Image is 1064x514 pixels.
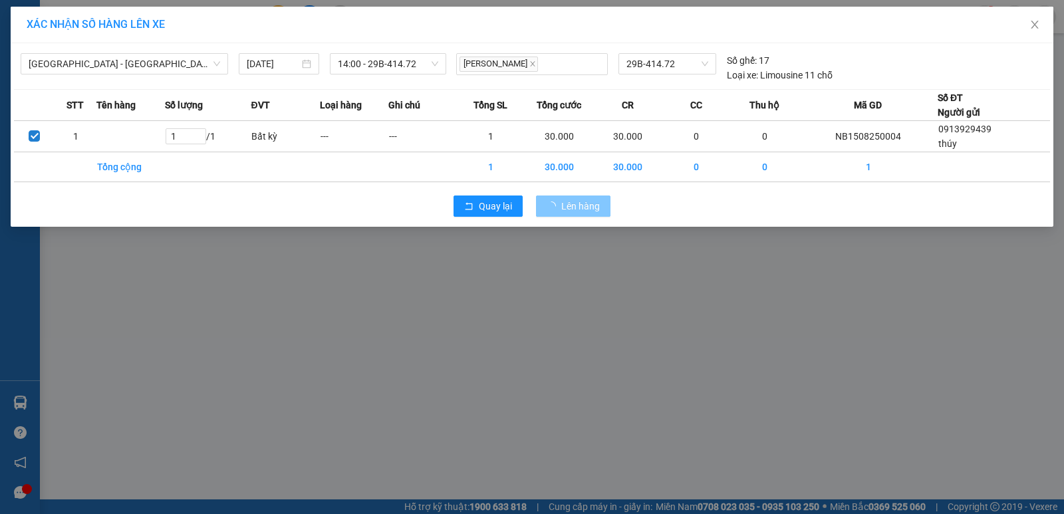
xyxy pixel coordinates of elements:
td: --- [320,121,388,152]
td: 30.000 [594,121,662,152]
td: 30.000 [525,121,594,152]
td: 30.000 [594,152,662,182]
input: 15/08/2025 [247,57,299,71]
span: Ghi chú [388,98,420,112]
span: close [529,61,536,67]
td: 0 [662,121,731,152]
td: NB1508250004 [799,121,938,152]
td: Tổng cộng [96,152,165,182]
div: 17 [727,53,769,68]
span: rollback [464,201,473,212]
span: Mã GD [854,98,882,112]
li: Số 2 [PERSON_NAME], [GEOGRAPHIC_DATA] [74,33,302,49]
button: rollbackQuay lại [454,195,523,217]
b: Duy Khang Limousine [108,15,267,32]
td: 1 [799,152,938,182]
span: Quay lại [479,199,512,213]
span: thúy [938,138,957,149]
span: XÁC NHẬN SỐ HÀNG LÊN XE [27,18,165,31]
td: 0 [731,121,799,152]
span: Tổng SL [473,98,507,112]
div: Số ĐT Người gửi [938,90,980,120]
span: Thu hộ [749,98,779,112]
td: 30.000 [525,152,594,182]
td: Bất kỳ [251,121,319,152]
span: Tổng cước [537,98,581,112]
span: ĐVT [251,98,269,112]
span: 29B-414.72 [626,54,708,74]
td: 1 [457,152,525,182]
b: Gửi khách hàng [125,68,249,85]
img: logo.jpg [17,17,83,83]
span: Loại hàng [320,98,362,112]
td: 0 [662,152,731,182]
td: 1 [457,121,525,152]
span: 14:00 - 29B-414.72 [338,54,438,74]
button: Close [1016,7,1053,44]
span: Loại xe: [727,68,758,82]
span: Số ghế: [727,53,757,68]
td: 1 [55,121,96,152]
span: STT [66,98,84,112]
b: GỬI : Văn phòng [GEOGRAPHIC_DATA] [17,96,138,186]
span: CC [690,98,702,112]
td: 0 [731,152,799,182]
button: Lên hàng [536,195,610,217]
span: [PERSON_NAME] [460,57,538,72]
span: CR [622,98,634,112]
td: --- [388,121,457,152]
span: Ninh Bình - Hà Nội [29,54,220,74]
span: Tên hàng [96,98,136,112]
span: 0913929439 [938,124,992,134]
span: loading [547,201,561,211]
li: Hotline: 19003086 [74,49,302,66]
div: Limousine 11 chỗ [727,68,833,82]
h1: NB1508250004 [145,96,231,126]
span: close [1029,19,1040,30]
span: Số lượng [165,98,203,112]
td: / 1 [165,121,251,152]
span: Lên hàng [561,199,600,213]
